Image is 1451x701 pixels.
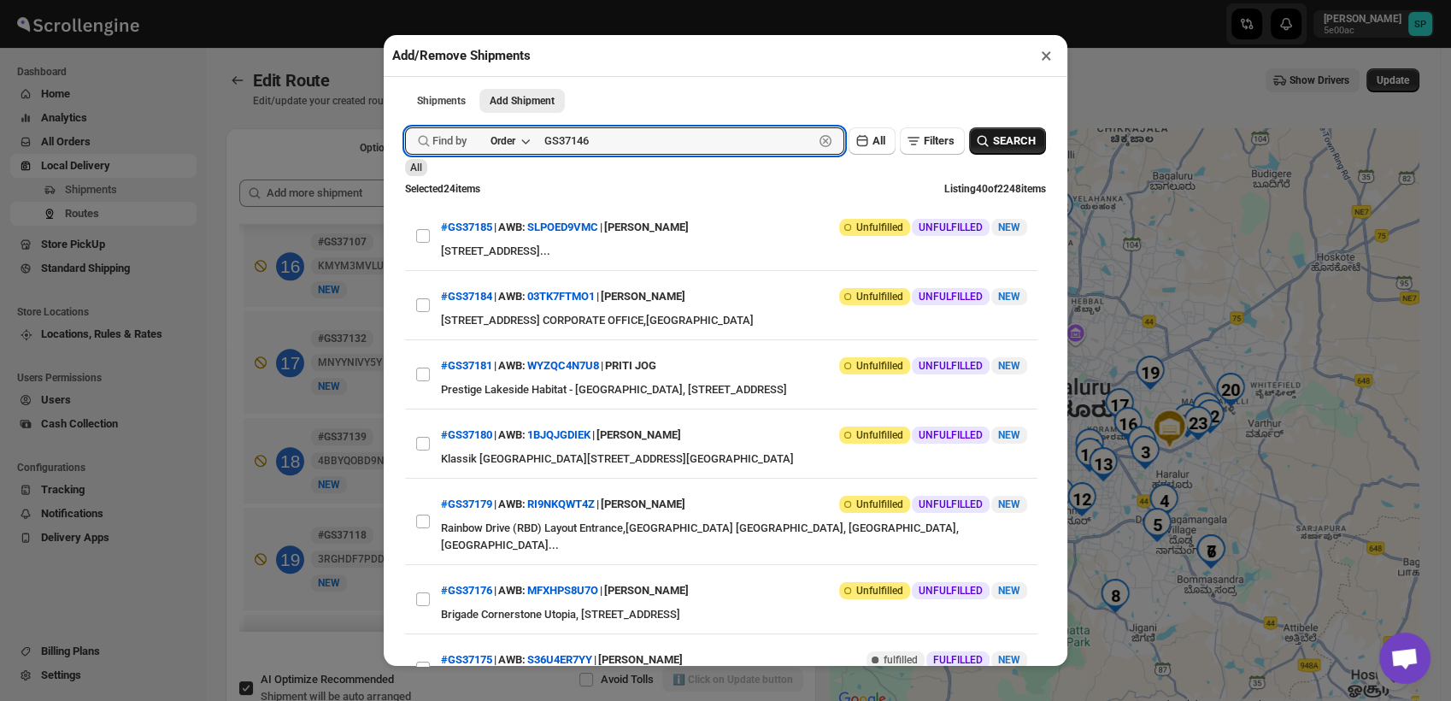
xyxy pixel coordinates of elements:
button: Filters [900,127,965,155]
span: Unfulfilled [856,359,903,373]
span: NEW [998,429,1020,441]
button: #GS37179 [441,498,492,510]
div: | | [441,489,685,520]
span: UNFULFILLED [919,221,983,234]
input: Enter value here [544,127,814,155]
span: fulfilled [884,653,918,667]
span: UNFULFILLED [919,359,983,373]
span: AWB: [498,496,526,513]
span: AWB: [498,582,526,599]
span: AWB: [498,357,526,374]
button: Clear [817,133,834,150]
button: 03TK7FTMO1 [527,290,595,303]
span: NEW [998,498,1020,510]
button: #GS37176 [441,584,492,597]
span: FULFILLED [933,653,983,667]
div: [PERSON_NAME] [598,645,683,675]
div: Order [491,134,515,148]
button: #GS37185 [441,221,492,233]
div: [PERSON_NAME] [601,489,685,520]
span: NEW [998,360,1020,372]
span: Find by [432,133,467,150]
span: Filters [924,134,955,147]
span: Add Shipment [490,94,555,108]
span: Unfulfilled [856,584,903,598]
span: All [872,134,885,147]
div: | | [441,420,681,451]
button: #GS37175 [441,653,492,666]
span: UNFULFILLED [919,290,983,303]
button: × [1034,44,1059,68]
div: Rainbow Drive (RBD) Layout Entrance,[GEOGRAPHIC_DATA] [GEOGRAPHIC_DATA], [GEOGRAPHIC_DATA], [GEOG... [441,520,1027,554]
button: #GS37181 [441,359,492,372]
button: WYZQC4N7U8 [527,359,599,372]
div: [PERSON_NAME] [604,575,689,606]
div: | | [441,350,656,381]
button: All [849,127,896,155]
button: SLPOED9VMC [527,221,598,233]
div: PRITI JOG [605,350,656,381]
div: | | [441,575,689,606]
div: Klassik [GEOGRAPHIC_DATA][STREET_ADDRESS][GEOGRAPHIC_DATA] [441,451,1027,468]
span: Selected 24 items [405,183,480,195]
div: Selected Shipments [226,166,816,638]
button: #GS37184 [441,290,492,303]
span: AWB: [498,288,526,305]
div: Prestige Lakeside Habitat - [GEOGRAPHIC_DATA], [STREET_ADDRESS] [441,381,1027,398]
span: AWB: [498,427,526,444]
div: | | [441,212,689,243]
a: Open chat [1379,633,1430,684]
span: Listing 40 of 2248 items [944,183,1046,195]
span: All [410,162,422,174]
span: UNFULFILLED [919,584,983,598]
div: [PERSON_NAME] [604,212,689,243]
div: | | [441,645,683,675]
span: NEW [998,221,1020,233]
span: Unfulfilled [856,498,903,511]
div: | | [441,281,685,312]
span: AWB: [498,219,526,236]
span: Shipments [417,94,466,108]
div: [PERSON_NAME] [601,281,685,312]
span: Unfulfilled [856,290,903,303]
span: AWB: [498,651,526,669]
div: [PERSON_NAME] [596,420,681,451]
span: NEW [998,654,1020,666]
span: Unfulfilled [856,221,903,234]
div: [STREET_ADDRESS]... [441,243,1027,260]
button: SEARCH [969,127,1046,155]
span: UNFULFILLED [919,428,983,442]
span: Unfulfilled [856,428,903,442]
h2: Add/Remove Shipments [392,47,531,64]
span: SEARCH [993,133,1036,150]
span: UNFULFILLED [919,498,983,511]
button: MFXHPS8U7O [527,584,598,597]
button: Order [480,129,539,153]
button: RI9NKQWT4Z [527,498,595,510]
span: NEW [998,291,1020,303]
button: #GS37180 [441,428,492,441]
div: [STREET_ADDRESS] CORPORATE OFFICE,[GEOGRAPHIC_DATA] [441,312,1027,329]
button: 1BJQJGDIEK [527,428,590,441]
div: Brigade Cornerstone Utopia, [STREET_ADDRESS] [441,606,1027,623]
button: S36U4ER7YY [527,653,592,666]
span: NEW [998,585,1020,597]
